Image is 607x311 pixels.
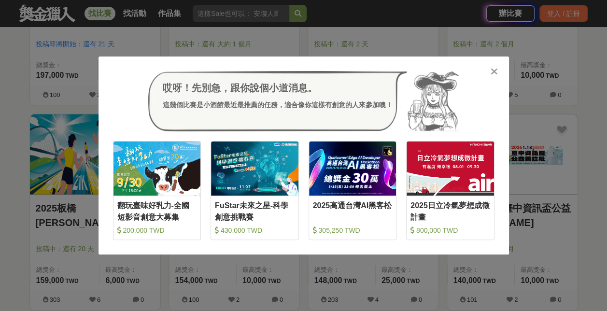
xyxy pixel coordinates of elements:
div: 這幾個比賽是小酒館最近最推薦的任務，適合像你這樣有創意的人來參加噢！ [163,100,393,110]
div: 翻玩臺味好乳力-全國短影音創意大募集 [117,200,197,222]
img: Avatar [407,71,459,132]
div: 800,000 TWD [410,226,490,235]
div: FuStar未來之星-科學創意挑戰賽 [215,200,295,222]
div: 305,250 TWD [313,226,393,235]
img: Cover Image [113,141,201,195]
a: Cover Image2025高通台灣AI黑客松 305,250 TWD [309,141,397,240]
div: 2025高通台灣AI黑客松 [313,200,393,222]
div: 430,000 TWD [215,226,295,235]
div: 2025日立冷氣夢想成徵計畫 [410,200,490,222]
div: 200,000 TWD [117,226,197,235]
a: Cover Image2025日立冷氣夢想成徵計畫 800,000 TWD [406,141,494,240]
img: Cover Image [211,141,298,195]
a: Cover ImageFuStar未來之星-科學創意挑戰賽 430,000 TWD [211,141,299,240]
div: 哎呀！先別急，跟你說個小道消息。 [163,81,393,95]
img: Cover Image [309,141,396,195]
a: Cover Image翻玩臺味好乳力-全國短影音創意大募集 200,000 TWD [113,141,201,240]
img: Cover Image [407,141,494,195]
